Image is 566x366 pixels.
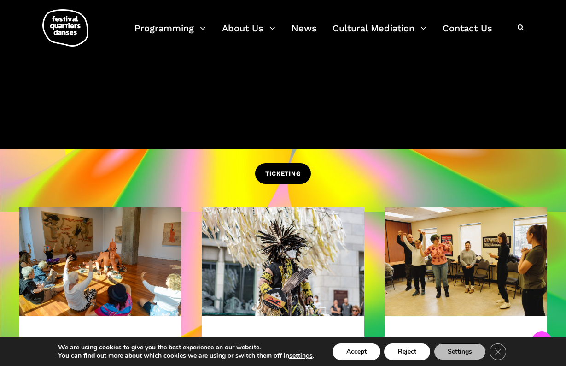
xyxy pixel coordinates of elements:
a: Programming [134,20,206,47]
a: TICKETING [255,163,310,184]
a: [DATE] [35,336,61,344]
button: Reject [384,343,430,360]
p: We are using cookies to give you the best experience on our website. [58,343,314,352]
a: About Us [222,20,275,47]
img: R Barbara Diabo 11 crédit Romain Lorraine (30) [202,207,364,316]
a: Contact Us [443,20,492,47]
a: [DATE] [401,336,426,344]
a: Cultural Mediation [333,20,426,47]
button: settings [289,352,313,360]
img: CARI, 8 mars 2023-209 [385,207,547,316]
span: TICKETING [265,169,300,179]
a: News [292,20,317,47]
img: logo-fqd-med [42,9,88,47]
button: Accept [333,343,380,360]
button: Settings [434,343,486,360]
p: You can find out more about which cookies we are using or switch them off in . [58,352,314,360]
img: 20240905-9595 [19,207,181,316]
a: [DATE] [218,336,243,344]
button: Close GDPR Cookie Banner [490,343,506,360]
